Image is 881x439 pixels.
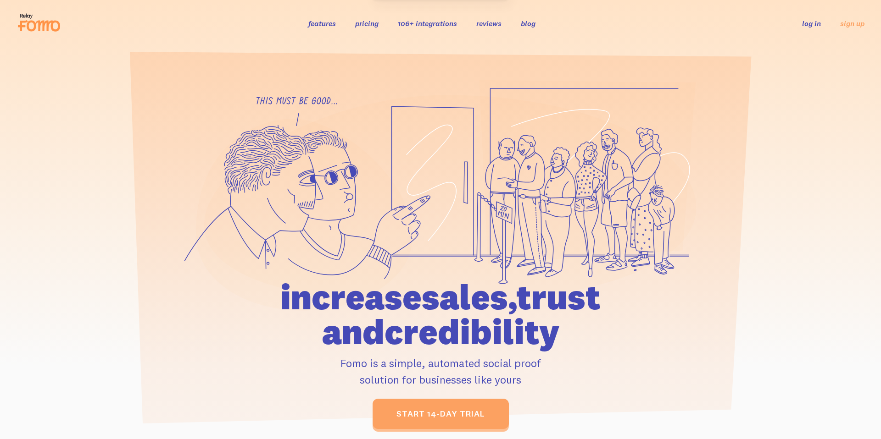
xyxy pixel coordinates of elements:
[355,19,379,28] a: pricing
[521,19,535,28] a: blog
[398,19,457,28] a: 106+ integrations
[228,280,653,349] h1: increase sales, trust and credibility
[840,19,864,28] a: sign up
[228,355,653,388] p: Fomo is a simple, automated social proof solution for businesses like yours
[802,19,821,28] a: log in
[373,399,509,429] a: start 14-day trial
[308,19,336,28] a: features
[476,19,502,28] a: reviews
